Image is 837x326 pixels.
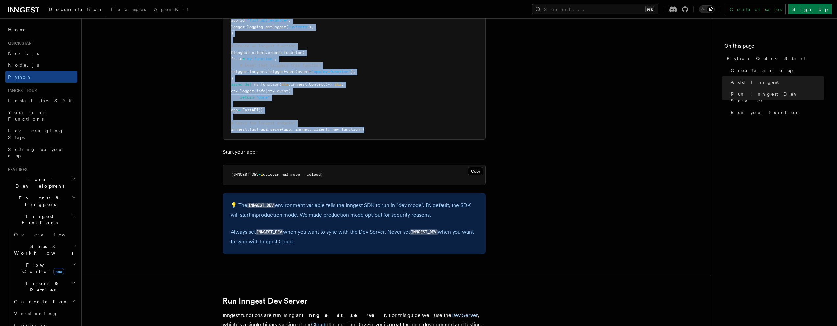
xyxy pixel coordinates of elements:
a: Run Inngest Dev Server [223,296,307,306]
span: ctx [231,89,238,93]
span: AgentKit [154,7,189,12]
span: "uvicorn" [288,25,309,29]
span: . [268,127,270,132]
span: logging. [247,25,265,29]
span: . [238,89,240,93]
p: Always set when you want to sync with the Dev Server. Never set when you want to sync with Innges... [231,227,478,246]
span: 1 [261,172,263,177]
a: Add Inngest [728,76,824,88]
span: = [309,69,311,74]
span: (ctx.event) [265,89,291,93]
span: serve [270,127,282,132]
span: Add Inngest [731,79,779,85]
span: = [238,108,240,112]
span: Documentation [49,7,103,12]
h4: On this page [724,42,824,53]
span: Create an app [731,67,793,74]
a: Run Inngest Dev Server [728,88,824,106]
a: Sign Up [788,4,832,14]
span: inngest. [249,69,268,74]
span: logger [240,89,254,93]
a: Versioning [12,308,77,319]
a: Install the SDK [5,95,77,106]
button: Copy [468,167,483,175]
span: new [53,268,64,275]
span: Inngest tour [5,88,37,93]
span: ( [286,25,288,29]
p: 💡 The environment variable tells the Inngest SDK to run in "dev mode". By default, the SDK will s... [231,201,478,220]
button: Cancellation [12,296,77,308]
span: Errors & Retries [12,280,71,293]
span: getLogger [265,25,286,29]
span: Python [8,74,32,80]
a: Your first Functions [5,106,77,125]
span: # Event that triggers this function [240,63,321,68]
span: ) [231,31,233,35]
span: Features [5,167,27,172]
span: Events & Triggers [5,195,72,208]
kbd: ⌘K [645,6,654,12]
span: Home [8,26,26,33]
span: = [258,172,261,177]
span: ) [231,76,233,81]
code: INNGEST_DEV [410,229,438,235]
a: Create an app [728,64,824,76]
span: def [245,82,252,87]
code: INNGEST_DEV [256,229,283,235]
button: Events & Triggers [5,192,77,210]
span: inngest [231,127,247,132]
span: uvicorn main:app --reload) [263,172,323,177]
span: FastAPI [242,108,258,112]
button: Search...⌘K [532,4,658,14]
span: ( [302,50,305,55]
span: Inngest Functions [5,213,71,226]
span: (event [295,69,309,74]
span: . [265,50,268,55]
span: TriggerEvent [268,69,295,74]
span: (INNGEST_DEV [231,172,258,177]
a: AgentKit [150,2,193,18]
p: Start your app: [223,148,486,157]
span: , [275,57,277,61]
span: Run your function [731,109,800,116]
a: Python [5,71,77,83]
button: Inngest Functions [5,210,77,229]
span: = [245,25,247,29]
a: production mode [256,212,297,218]
a: Home [5,24,77,35]
span: = [242,57,245,61]
span: Python Quick Start [727,55,806,62]
span: fn_id [231,57,242,61]
span: . [247,127,249,132]
span: str [334,82,341,87]
span: ctx [282,82,288,87]
button: Flow Controlnew [12,259,77,277]
span: logger [231,25,245,29]
a: Documentation [45,2,107,18]
span: Your first Functions [8,110,47,122]
span: "done" [256,95,270,100]
span: = [245,18,247,23]
strong: Inngest server [302,312,386,318]
span: Quick start [5,41,34,46]
span: , [288,18,291,23]
a: Overview [12,229,77,241]
span: # Create an Inngest function [231,44,295,48]
span: Local Development [5,176,72,189]
span: . [254,89,256,93]
span: "app/my_function" [311,69,351,74]
span: () [258,108,263,112]
span: Flow Control [12,262,72,275]
span: app [231,108,238,112]
span: @inngest_client [231,50,265,55]
span: Node.js [8,62,39,68]
a: Examples [107,2,150,18]
span: : [341,82,344,87]
a: Setting up your app [5,143,77,162]
span: Overview [14,232,82,237]
span: Steps & Workflows [12,243,73,256]
a: Run your function [728,106,824,118]
span: # Serve the Inngest endpoint [231,121,295,125]
span: -> [328,82,332,87]
span: async [231,82,242,87]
